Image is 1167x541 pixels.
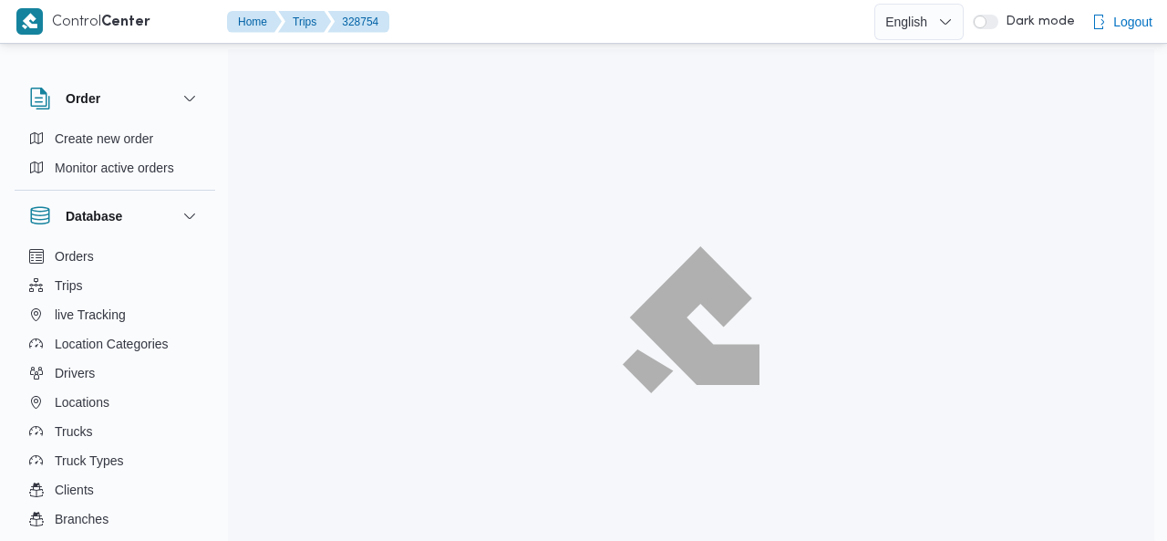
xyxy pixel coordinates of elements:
[278,11,331,33] button: Trips
[55,275,83,297] span: Trips
[29,205,201,227] button: Database
[55,391,109,413] span: Locations
[55,421,92,442] span: Trucks
[22,300,208,329] button: live Tracking
[55,362,95,384] span: Drivers
[16,8,43,35] img: X8yXhbKr1z7QwAAAABJRU5ErkJggg==
[1084,4,1160,40] button: Logout
[55,508,108,530] span: Branches
[29,88,201,109] button: Order
[15,124,215,190] div: Order
[22,359,208,388] button: Drivers
[327,11,389,33] button: 328754
[55,450,123,472] span: Truck Types
[22,124,208,153] button: Create new order
[22,242,208,271] button: Orders
[55,304,126,326] span: live Tracking
[55,128,153,150] span: Create new order
[66,205,122,227] h3: Database
[66,88,100,109] h3: Order
[22,271,208,300] button: Trips
[55,333,169,355] span: Location Categories
[22,446,208,475] button: Truck Types
[22,388,208,417] button: Locations
[55,479,94,501] span: Clients
[22,417,208,446] button: Trucks
[55,245,94,267] span: Orders
[55,157,174,179] span: Monitor active orders
[22,505,208,534] button: Branches
[998,15,1075,29] span: Dark mode
[101,16,150,29] b: Center
[633,257,749,382] img: ILLA Logo
[22,475,208,505] button: Clients
[22,329,208,359] button: Location Categories
[1113,11,1152,33] span: Logout
[22,153,208,182] button: Monitor active orders
[227,11,282,33] button: Home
